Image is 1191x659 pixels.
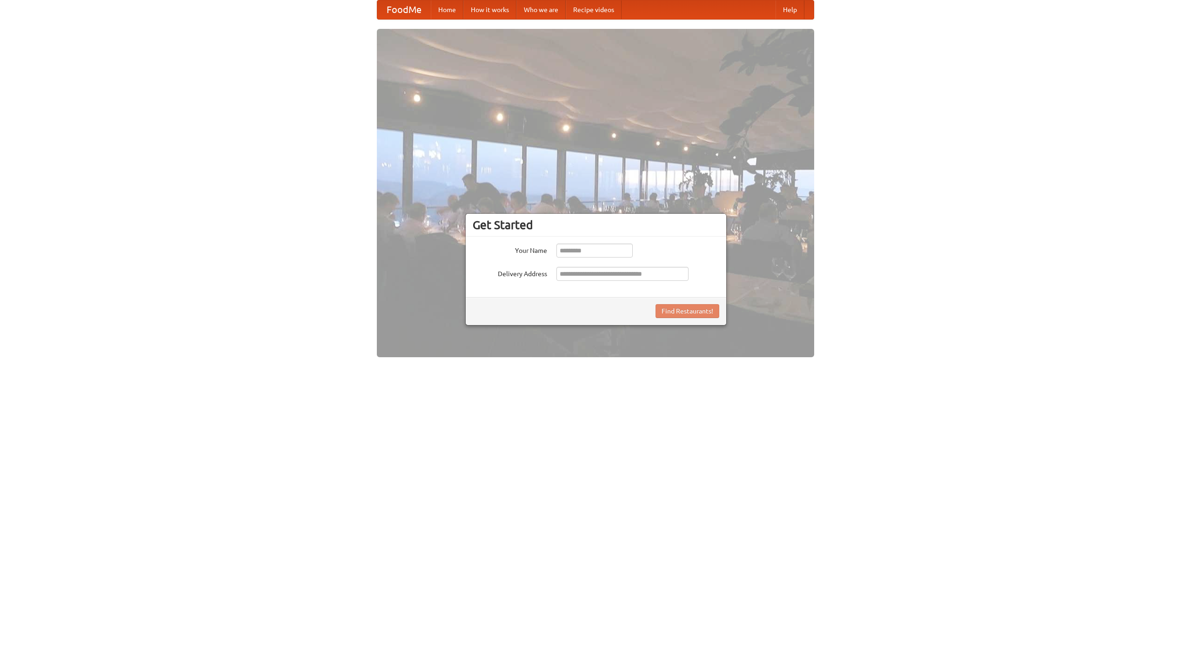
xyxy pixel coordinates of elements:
h3: Get Started [473,218,719,232]
a: Home [431,0,463,19]
label: Your Name [473,244,547,255]
a: How it works [463,0,516,19]
a: FoodMe [377,0,431,19]
a: Help [776,0,804,19]
label: Delivery Address [473,267,547,279]
button: Find Restaurants! [656,304,719,318]
a: Who we are [516,0,566,19]
a: Recipe videos [566,0,622,19]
